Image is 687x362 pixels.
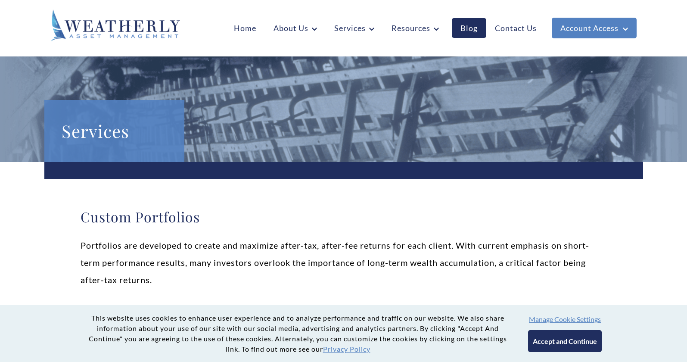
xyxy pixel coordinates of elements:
[486,18,545,38] a: Contact Us
[225,18,265,38] a: Home
[326,18,383,38] a: Services
[85,313,511,354] p: This website uses cookies to enhance user experience and to analyze performance and traffic on ou...
[62,117,167,145] h1: Services
[528,330,602,352] button: Accept and Continue
[51,9,180,41] img: Weatherly
[323,345,370,353] a: Privacy Policy
[529,315,601,323] button: Manage Cookie Settings
[81,208,607,225] h2: Custom Portfolios
[552,18,637,38] a: Account Access
[452,18,486,38] a: Blog
[383,18,448,38] a: Resources
[265,18,326,38] a: About Us
[81,237,607,288] p: Portfolios are developed to create and maximize after-tax, after-fee returns for each client. Wit...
